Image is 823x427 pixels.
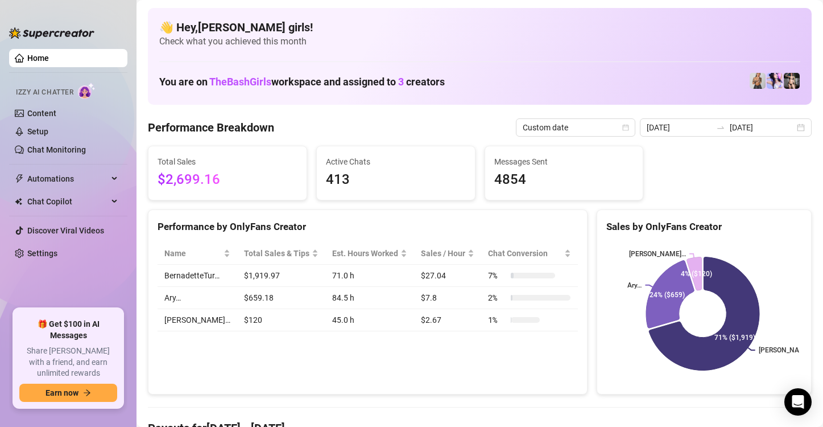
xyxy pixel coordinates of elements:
[414,265,481,287] td: $27.04
[488,314,506,326] span: 1 %
[488,269,506,282] span: 7 %
[27,145,86,154] a: Chat Monitoring
[27,170,108,188] span: Automations
[27,226,104,235] a: Discover Viral Videos
[27,127,48,136] a: Setup
[784,388,812,416] div: Open Intercom Messenger
[325,287,414,309] td: 84.5 h
[784,73,800,89] img: Bonnie
[237,243,325,265] th: Total Sales & Tips
[488,291,506,304] span: 2 %
[325,309,414,331] td: 45.0 h
[326,155,466,168] span: Active Chats
[78,83,96,99] img: AI Chatter
[19,319,117,341] span: 🎁 Get $100 in AI Messages
[758,346,816,354] text: [PERSON_NAME]...
[158,155,297,168] span: Total Sales
[750,73,766,89] img: BernadetteTur
[716,123,725,132] span: swap-right
[209,76,271,88] span: TheBashGirls
[159,19,800,35] h4: 👋 Hey, [PERSON_NAME] girls !
[716,123,725,132] span: to
[148,120,274,136] h4: Performance Breakdown
[27,192,108,211] span: Chat Copilot
[15,198,22,206] img: Chat Copilot
[158,243,237,265] th: Name
[27,109,56,118] a: Content
[494,169,634,191] span: 4854
[19,384,117,402] button: Earn nowarrow-right
[414,287,481,309] td: $7.8
[398,76,404,88] span: 3
[46,388,78,397] span: Earn now
[481,243,577,265] th: Chat Conversion
[158,265,237,287] td: BernadetteTur…
[27,249,57,258] a: Settings
[158,287,237,309] td: Ary…
[158,309,237,331] td: [PERSON_NAME]…
[159,35,800,48] span: Check what you achieved this month
[159,76,445,88] h1: You are on workspace and assigned to creators
[488,247,561,260] span: Chat Conversion
[83,389,91,397] span: arrow-right
[414,309,481,331] td: $2.67
[237,287,325,309] td: $659.18
[730,121,795,134] input: End date
[237,309,325,331] td: $120
[9,27,94,39] img: logo-BBDzfeDw.svg
[244,247,309,260] span: Total Sales & Tips
[19,346,117,379] span: Share [PERSON_NAME] with a friend, and earn unlimited rewards
[523,119,628,136] span: Custom date
[15,174,24,183] span: thunderbolt
[16,87,73,98] span: Izzy AI Chatter
[27,54,49,63] a: Home
[158,169,297,191] span: $2,699.16
[606,219,802,235] div: Sales by OnlyFans Creator
[622,124,629,131] span: calendar
[332,247,398,260] div: Est. Hours Worked
[627,281,642,289] text: Ary…
[414,243,481,265] th: Sales / Hour
[629,250,686,258] text: [PERSON_NAME]…
[325,265,414,287] td: 71.0 h
[494,155,634,168] span: Messages Sent
[237,265,325,287] td: $1,919.97
[767,73,783,89] img: Ary
[158,219,578,235] div: Performance by OnlyFans Creator
[421,247,465,260] span: Sales / Hour
[164,247,221,260] span: Name
[647,121,712,134] input: Start date
[326,169,466,191] span: 413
